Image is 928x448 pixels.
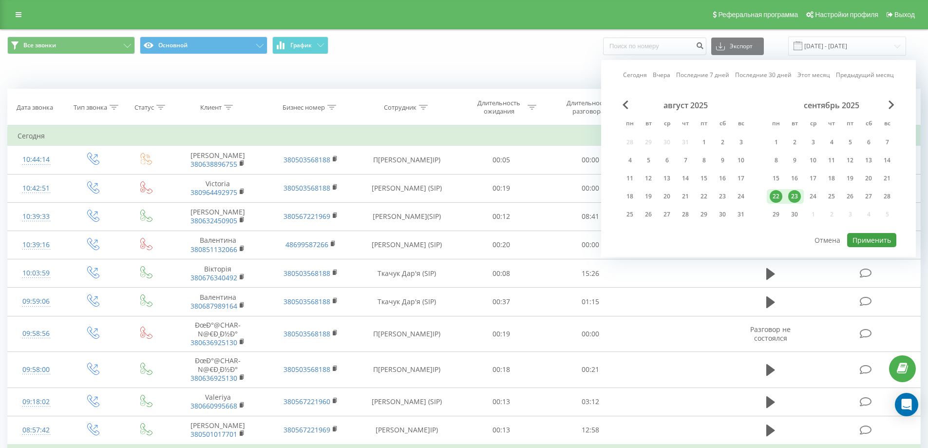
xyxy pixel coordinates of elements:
td: [PERSON_NAME] [171,416,264,445]
a: 380503568188 [284,297,330,306]
div: сб 27 сент. 2025 г. [859,189,878,204]
div: сб 13 сент. 2025 г. [859,153,878,168]
a: Сегодня [623,70,647,79]
button: Все звонки [7,37,135,54]
div: вт 23 сент. 2025 г. [785,189,804,204]
a: 380503568188 [284,329,330,338]
div: 17 [807,172,819,185]
div: пн 29 сент. 2025 г. [767,207,785,222]
td: П[PERSON_NAME]IP) [357,352,457,388]
div: вс 14 сент. 2025 г. [878,153,896,168]
div: 19 [642,190,655,203]
td: 00:00 [546,231,635,259]
abbr: суббота [861,117,876,132]
td: 00:00 [546,174,635,202]
td: ÐœÐ°@CHAR-N@€Ð¸Ð½Ð° [171,352,264,388]
div: пт 22 авг. 2025 г. [695,189,713,204]
td: 00:08 [457,259,546,288]
td: 00:12 [457,202,546,231]
div: 3 [807,136,819,149]
a: 380503568188 [284,365,330,374]
div: сб 9 авг. 2025 г. [713,153,732,168]
div: 15 [698,172,710,185]
div: чт 28 авг. 2025 г. [676,207,695,222]
td: Валентина [171,231,264,259]
td: 00:20 [457,231,546,259]
div: 4 [624,154,636,167]
div: 13 [862,154,875,167]
a: 380632450905 [190,216,237,225]
div: 28 [881,190,893,203]
div: 09:59:06 [18,292,55,311]
div: 20 [661,190,673,203]
div: вс 7 сент. 2025 г. [878,135,896,150]
a: 380503568188 [284,155,330,164]
div: пн 18 авг. 2025 г. [621,189,639,204]
td: [PERSON_NAME](SIP) [357,202,457,231]
div: Бизнес номер [283,103,325,112]
div: 27 [661,208,673,221]
a: 380964492975 [190,188,237,197]
div: вт 12 авг. 2025 г. [639,171,658,186]
div: 6 [862,136,875,149]
div: 10 [735,154,747,167]
div: вт 19 авг. 2025 г. [639,189,658,204]
div: 29 [698,208,710,221]
div: 1 [770,136,782,149]
div: ср 6 авг. 2025 г. [658,153,676,168]
div: 10:03:59 [18,264,55,283]
div: ср 10 сент. 2025 г. [804,153,822,168]
div: вт 26 авг. 2025 г. [639,207,658,222]
div: ср 17 сент. 2025 г. [804,171,822,186]
div: вт 9 сент. 2025 г. [785,153,804,168]
td: [PERSON_NAME] (SIP) [357,231,457,259]
div: сб 16 авг. 2025 г. [713,171,732,186]
div: 30 [716,208,729,221]
div: 12 [642,172,655,185]
div: 6 [661,154,673,167]
div: ср 20 авг. 2025 г. [658,189,676,204]
div: 8 [770,154,782,167]
div: 10:44:14 [18,150,55,169]
div: ср 13 авг. 2025 г. [658,171,676,186]
abbr: среда [806,117,820,132]
div: вс 28 сент. 2025 г. [878,189,896,204]
div: 7 [679,154,692,167]
span: Разговор не состоялся [750,325,791,343]
div: Дата звонка [17,103,53,112]
td: [PERSON_NAME] [171,202,264,231]
div: 10:42:51 [18,179,55,198]
div: сб 30 авг. 2025 г. [713,207,732,222]
div: пт 29 авг. 2025 г. [695,207,713,222]
div: пн 22 сент. 2025 г. [767,189,785,204]
td: 08:41 [546,202,635,231]
td: 00:37 [457,288,546,316]
div: 21 [881,172,893,185]
td: Ткачук Дар'я (SIP) [357,288,457,316]
input: Поиск по номеру [603,38,706,55]
span: Реферальная программа [718,11,798,19]
a: 380567221969 [284,212,330,221]
div: пн 25 авг. 2025 г. [621,207,639,222]
a: Этот месяц [797,70,830,79]
div: 24 [807,190,819,203]
div: 09:18:02 [18,392,55,411]
div: 25 [825,190,838,203]
div: 19 [844,172,856,185]
td: 03:12 [546,388,635,416]
td: Вікторія [171,259,264,288]
div: вс 21 сент. 2025 г. [878,171,896,186]
span: Настройки профиля [815,11,878,19]
a: 380567221969 [284,425,330,434]
div: чт 18 сент. 2025 г. [822,171,841,186]
a: 380687989164 [190,301,237,311]
div: 11 [825,154,838,167]
div: 23 [788,190,801,203]
a: 48699587266 [285,240,328,249]
div: Тип звонка [74,103,107,112]
div: 9 [716,154,729,167]
div: чт 7 авг. 2025 г. [676,153,695,168]
div: чт 11 сент. 2025 г. [822,153,841,168]
abbr: понедельник [623,117,637,132]
span: Next Month [889,100,894,109]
